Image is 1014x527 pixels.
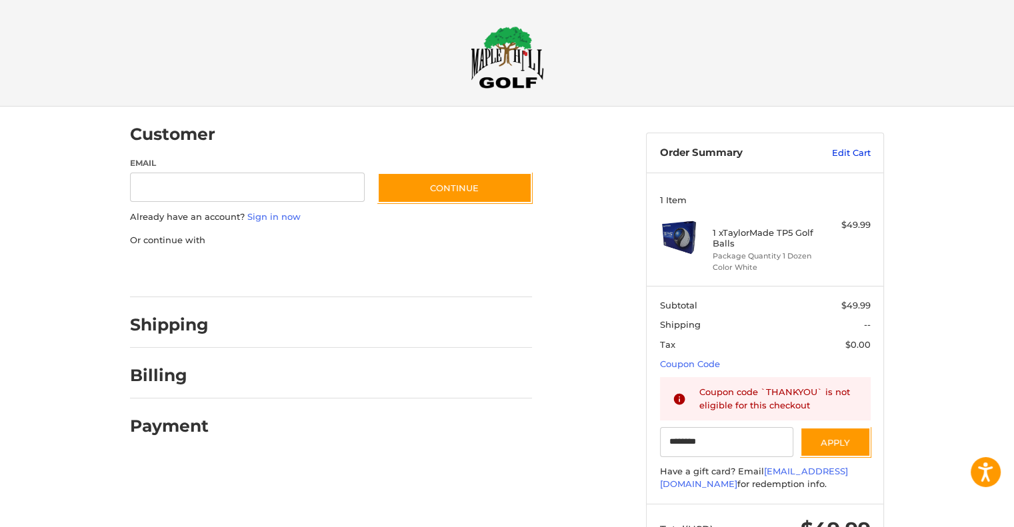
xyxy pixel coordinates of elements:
span: $0.00 [845,339,871,350]
h3: 1 Item [660,195,871,205]
li: Color White [713,262,815,273]
a: Coupon Code [660,358,720,369]
div: $49.99 [818,219,871,232]
h2: Billing [130,365,208,386]
h2: Shipping [130,314,209,335]
h2: Payment [130,416,209,436]
button: Apply [800,427,871,457]
h4: 1 x TaylorMade TP5 Golf Balls [713,227,815,249]
label: Email [130,157,365,169]
span: -- [864,319,871,330]
p: Or continue with [130,234,532,247]
iframe: Google Customer Reviews [904,491,1014,527]
a: Sign in now [247,211,301,222]
iframe: PayPal-paylater [239,260,339,284]
span: Subtotal [660,300,697,310]
h2: Customer [130,124,215,145]
iframe: PayPal-venmo [352,260,452,284]
div: Have a gift card? Email for redemption info. [660,465,871,491]
p: Already have an account? [130,211,532,224]
span: Shipping [660,319,701,330]
img: Maple Hill Golf [471,26,544,89]
div: Coupon code `THANKYOU` is not eligible for this checkout [699,386,858,412]
a: Edit Cart [803,147,871,160]
h3: Order Summary [660,147,803,160]
input: Gift Certificate or Coupon Code [660,427,794,457]
li: Package Quantity 1 Dozen [713,251,815,262]
button: Continue [377,173,532,203]
iframe: PayPal-paypal [126,260,226,284]
span: $49.99 [841,300,871,310]
span: Tax [660,339,675,350]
